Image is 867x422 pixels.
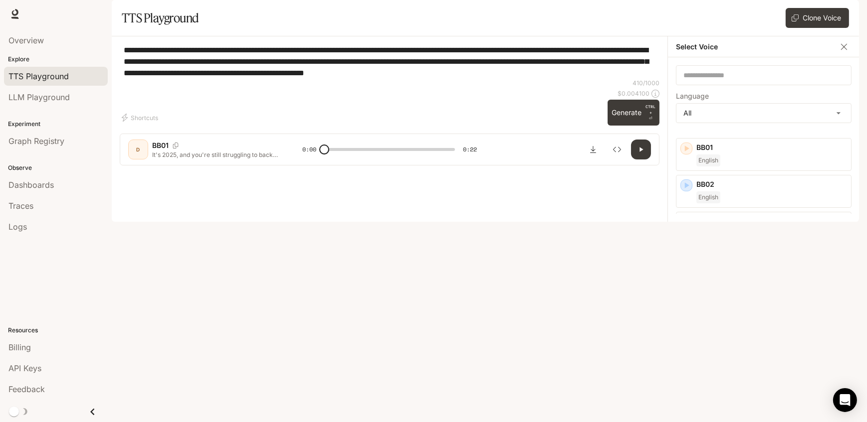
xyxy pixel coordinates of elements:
h1: TTS Playground [122,8,199,28]
button: Inspect [607,140,627,159]
span: 0:00 [302,144,316,154]
p: Language [676,93,709,100]
button: Download audio [583,140,603,159]
p: CTRL + [646,104,655,116]
p: It's 2025, and you're still struggling to back into a parking space? Go for it, bro! This wide re... [152,150,278,159]
button: Clone Voice [786,8,849,28]
div: All [676,104,851,123]
div: Open Intercom Messenger [833,388,857,412]
button: Shortcuts [120,110,162,126]
div: D [130,141,146,157]
p: $ 0.004100 [618,89,650,98]
span: English [696,154,720,166]
p: ⏎ [646,104,655,122]
button: Copy Voice ID [169,142,183,148]
p: BB02 [696,179,847,189]
p: BB01 [696,142,847,152]
p: 410 / 1000 [633,79,659,87]
span: 0:22 [463,144,477,154]
p: BB01 [152,141,169,150]
button: GenerateCTRL +⏎ [608,100,659,126]
span: English [696,191,720,203]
